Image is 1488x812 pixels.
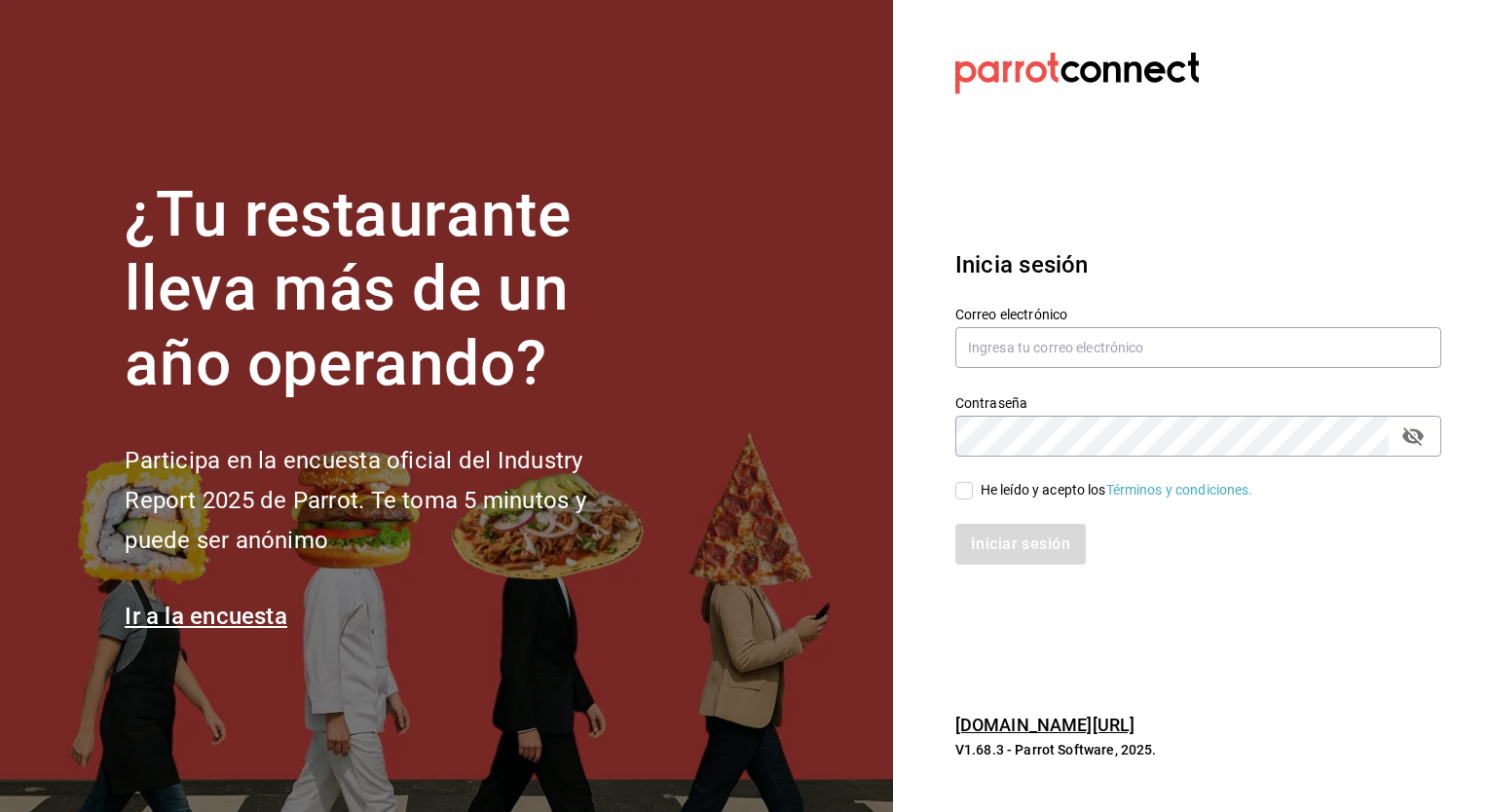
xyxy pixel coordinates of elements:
h2: Participa en la encuesta oficial del Industry Report 2025 de Parrot. Te toma 5 minutos y puede se... [125,441,651,560]
h3: Inicia sesión [955,247,1441,282]
button: passwordField [1396,420,1430,453]
label: Contraseña [955,395,1441,409]
input: Ingresa tu correo electrónico [955,327,1441,368]
a: Términos y condiciones. [1106,482,1253,498]
label: Correo electrónico [955,307,1441,320]
h1: ¿Tu restaurante lleva más de un año operando? [125,178,651,402]
a: [DOMAIN_NAME][URL] [955,715,1135,735]
a: Ir a la encuesta [125,603,287,630]
div: He leído y acepto los [981,480,1253,500]
p: V1.68.3 - Parrot Software, 2025. [955,740,1441,759]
